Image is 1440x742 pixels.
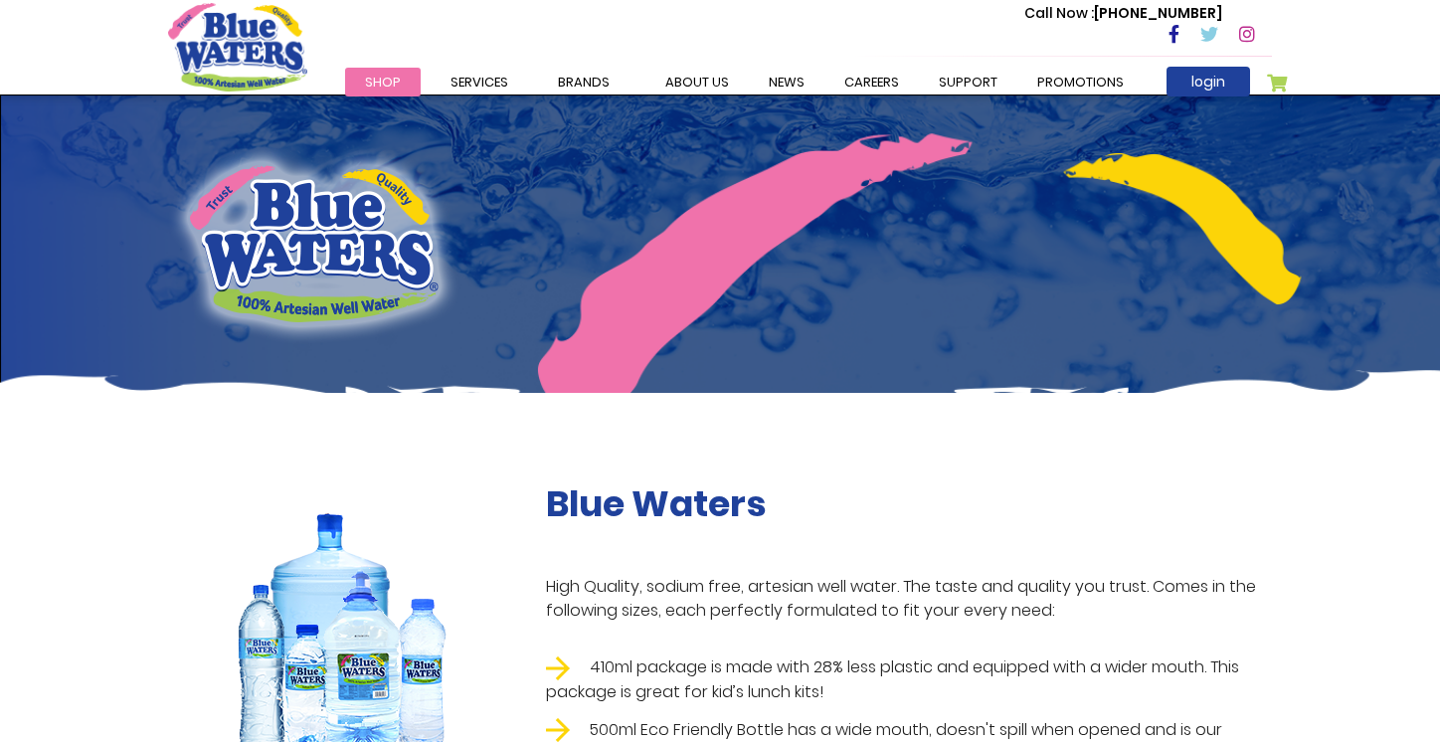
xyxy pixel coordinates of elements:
a: store logo [168,3,307,91]
span: Brands [558,73,610,92]
span: Call Now : [1024,3,1094,23]
a: Promotions [1017,68,1144,96]
a: careers [824,68,919,96]
span: Services [450,73,508,92]
a: News [749,68,824,96]
a: login [1167,67,1250,96]
span: Shop [365,73,401,92]
h2: Blue Waters [546,482,1272,525]
a: support [919,68,1017,96]
p: [PHONE_NUMBER] [1024,3,1222,24]
p: High Quality, sodium free, artesian well water. The taste and quality you trust. Comes in the fol... [546,575,1272,623]
a: about us [645,68,749,96]
li: 410ml package is made with 28% less plastic and equipped with a wider mouth. This package is grea... [546,655,1272,704]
